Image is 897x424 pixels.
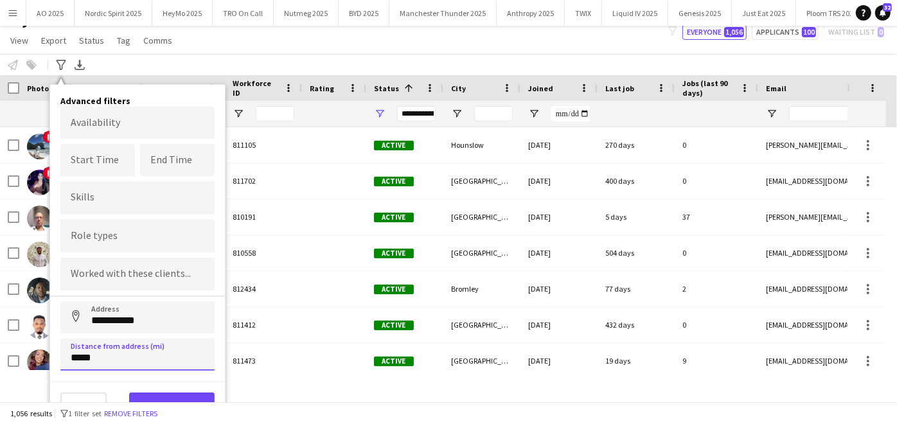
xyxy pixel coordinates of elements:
[233,78,279,98] span: Workforce ID
[162,84,200,93] span: Last Name
[374,108,386,119] button: Open Filter Menu
[598,343,675,378] div: 19 days
[374,141,414,150] span: Active
[213,1,274,26] button: TRO On Call
[675,235,758,270] div: 0
[796,1,868,26] button: Ploom TRS 2025
[71,269,204,280] input: Type to search clients...
[520,343,598,378] div: [DATE]
[675,199,758,234] div: 37
[27,84,49,93] span: Photo
[225,199,302,234] div: 810191
[79,35,104,46] span: Status
[675,163,758,199] div: 0
[27,349,53,375] img: abby thomas
[875,5,891,21] a: 32
[60,95,215,107] h4: Advanced filters
[26,1,75,26] button: AO 2025
[129,393,215,418] button: View results
[27,206,53,231] img: Aaron Edwards
[112,32,136,49] a: Tag
[598,235,675,270] div: 504 days
[91,84,130,93] span: First Name
[605,84,634,93] span: Last job
[520,307,598,342] div: [DATE]
[74,32,109,49] a: Status
[551,106,590,121] input: Joined Filter Input
[225,307,302,342] div: 811412
[598,127,675,163] div: 270 days
[225,127,302,163] div: 811105
[602,1,668,26] button: Liquid IV 2025
[520,235,598,270] div: [DATE]
[528,108,540,119] button: Open Filter Menu
[42,166,55,179] span: !
[27,170,53,195] img: Aalia Nawaz
[27,134,53,159] img: Aakash Panuganti
[474,106,513,121] input: City Filter Input
[27,314,53,339] img: Abayomi Idowu
[225,343,302,378] div: 811473
[443,307,520,342] div: [GEOGRAPHIC_DATA]
[225,271,302,306] div: 812434
[451,84,466,93] span: City
[138,32,177,49] a: Comms
[528,84,553,93] span: Joined
[374,285,414,294] span: Active
[724,27,744,37] span: 1,056
[682,24,747,40] button: Everyone1,056
[27,242,53,267] img: Aaron Prema
[520,271,598,306] div: [DATE]
[374,321,414,330] span: Active
[598,307,675,342] div: 432 days
[233,108,244,119] button: Open Filter Menu
[443,199,520,234] div: [GEOGRAPHIC_DATA]
[71,192,204,204] input: Type to search skills...
[520,163,598,199] div: [DATE]
[374,249,414,258] span: Active
[883,3,892,12] span: 32
[225,235,302,270] div: 810558
[5,32,33,49] a: View
[71,230,204,242] input: Type to search role types...
[443,127,520,163] div: Hounslow
[565,1,602,26] button: TWIX
[451,108,463,119] button: Open Filter Menu
[41,35,66,46] span: Export
[42,130,55,143] span: !
[36,32,71,49] a: Export
[339,1,389,26] button: BYD 2025
[60,393,107,418] button: Clear
[374,84,399,93] span: Status
[598,271,675,306] div: 77 days
[675,271,758,306] div: 2
[443,271,520,306] div: Bromley
[256,106,294,121] input: Workforce ID Filter Input
[520,199,598,234] div: [DATE]
[732,1,796,26] button: Just Eat 2025
[802,27,816,37] span: 100
[274,1,339,26] button: Nutmeg 2025
[152,1,213,26] button: HeyMo 2025
[53,57,69,73] app-action-btn: Advanced filters
[752,24,819,40] button: Applicants100
[675,127,758,163] div: 0
[766,108,777,119] button: Open Filter Menu
[675,343,758,378] div: 9
[598,199,675,234] div: 5 days
[443,343,520,378] div: [GEOGRAPHIC_DATA]
[374,177,414,186] span: Active
[520,127,598,163] div: [DATE]
[374,357,414,366] span: Active
[675,307,758,342] div: 0
[598,163,675,199] div: 400 days
[682,78,735,98] span: Jobs (last 90 days)
[443,163,520,199] div: [GEOGRAPHIC_DATA]
[443,235,520,270] div: [GEOGRAPHIC_DATA]
[310,84,334,93] span: Rating
[766,84,786,93] span: Email
[117,35,130,46] span: Tag
[389,1,497,26] button: Manchester Thunder 2025
[10,35,28,46] span: View
[225,163,302,199] div: 811702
